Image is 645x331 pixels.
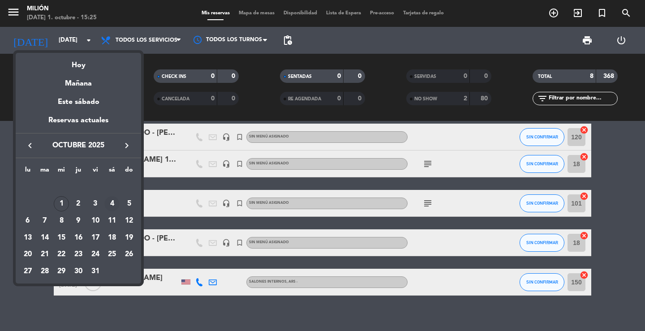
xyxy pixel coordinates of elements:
div: 13 [20,230,35,245]
td: 23 de octubre de 2025 [70,246,87,263]
td: 21 de octubre de 2025 [36,246,53,263]
div: 5 [121,196,137,211]
td: 28 de octubre de 2025 [36,263,53,280]
i: keyboard_arrow_left [25,140,35,151]
th: lunes [19,165,36,179]
td: OCT. [19,179,138,196]
th: martes [36,165,53,179]
td: 14 de octubre de 2025 [36,229,53,246]
div: 9 [71,213,86,228]
div: 31 [88,264,103,279]
td: 27 de octubre de 2025 [19,263,36,280]
div: 30 [71,264,86,279]
i: keyboard_arrow_right [121,140,132,151]
td: 20 de octubre de 2025 [19,246,36,263]
th: domingo [120,165,138,179]
th: viernes [87,165,104,179]
td: 29 de octubre de 2025 [53,263,70,280]
div: 26 [121,247,137,262]
td: 18 de octubre de 2025 [104,229,121,246]
td: 3 de octubre de 2025 [87,196,104,213]
div: Este sábado [16,90,141,115]
div: 28 [37,264,52,279]
div: Reservas actuales [16,115,141,133]
td: 24 de octubre de 2025 [87,246,104,263]
div: 15 [54,230,69,245]
th: jueves [70,165,87,179]
td: 17 de octubre de 2025 [87,229,104,246]
div: 21 [37,247,52,262]
td: 22 de octubre de 2025 [53,246,70,263]
div: 29 [54,264,69,279]
div: 16 [71,230,86,245]
div: 17 [88,230,103,245]
td: 13 de octubre de 2025 [19,229,36,246]
div: 11 [104,213,120,228]
td: 11 de octubre de 2025 [104,212,121,229]
div: 20 [20,247,35,262]
div: 18 [104,230,120,245]
div: 8 [54,213,69,228]
div: 7 [37,213,52,228]
div: Mañana [16,71,141,90]
td: 30 de octubre de 2025 [70,263,87,280]
td: 1 de octubre de 2025 [53,196,70,213]
div: 10 [88,213,103,228]
td: 6 de octubre de 2025 [19,212,36,229]
td: 19 de octubre de 2025 [120,229,138,246]
div: 27 [20,264,35,279]
div: 6 [20,213,35,228]
td: 4 de octubre de 2025 [104,196,121,213]
div: 22 [54,247,69,262]
td: 12 de octubre de 2025 [120,212,138,229]
button: keyboard_arrow_left [22,140,38,151]
div: Hoy [16,53,141,71]
td: 9 de octubre de 2025 [70,212,87,229]
td: 2 de octubre de 2025 [70,196,87,213]
td: 8 de octubre de 2025 [53,212,70,229]
div: 2 [71,196,86,211]
div: 1 [54,196,69,211]
div: 4 [104,196,120,211]
th: sábado [104,165,121,179]
td: 26 de octubre de 2025 [120,246,138,263]
td: 7 de octubre de 2025 [36,212,53,229]
td: 10 de octubre de 2025 [87,212,104,229]
td: 16 de octubre de 2025 [70,229,87,246]
div: 12 [121,213,137,228]
td: 31 de octubre de 2025 [87,263,104,280]
button: keyboard_arrow_right [119,140,135,151]
div: 14 [37,230,52,245]
div: 23 [71,247,86,262]
th: miércoles [53,165,70,179]
td: 25 de octubre de 2025 [104,246,121,263]
div: 24 [88,247,103,262]
div: 25 [104,247,120,262]
div: 19 [121,230,137,245]
td: 5 de octubre de 2025 [120,196,138,213]
span: octubre 2025 [38,140,119,151]
td: 15 de octubre de 2025 [53,229,70,246]
div: 3 [88,196,103,211]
